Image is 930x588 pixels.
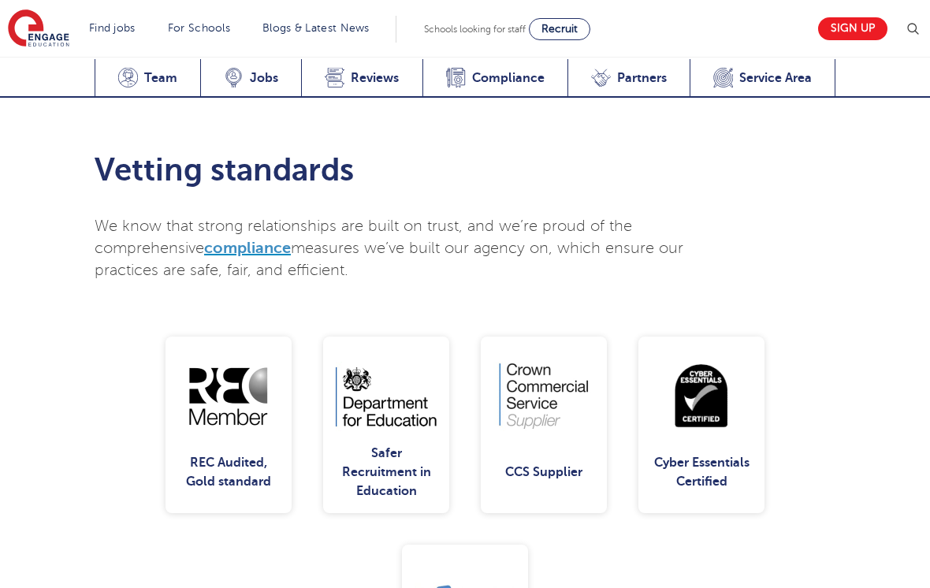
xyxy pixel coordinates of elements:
a: Recruit [529,18,590,40]
div: Cyber Essentials Certified [651,444,752,501]
a: Team [95,59,200,98]
span: Jobs [250,70,278,86]
div: Safer Recruitment in Education [336,444,437,501]
a: Partners [567,59,690,98]
span: Partners [617,70,667,86]
h2: Vetting standards [95,151,705,189]
a: For Schools [168,22,230,34]
a: Sign up [818,17,887,40]
a: Find jobs [89,22,136,34]
a: Blogs & Latest News [262,22,370,34]
a: Service Area [690,59,835,98]
a: Compliance [422,59,567,98]
img: REC [178,362,279,431]
span: Recruit [541,23,578,35]
span: We know that strong relationships are built on trust, and we’re proud of the comprehensive [95,218,632,257]
a: Reviews [301,59,422,98]
img: CCS [493,362,594,431]
span: Service Area [739,70,812,86]
div: REC Audited, Gold standard [178,444,279,501]
span: measures we’ve built our agency on, which ensure our practices are safe, fair, and efficient. [95,240,683,279]
span: Team [144,70,177,86]
a: compliance [204,239,291,257]
img: Engage Education [8,9,69,49]
span: Schools looking for staff [424,24,526,35]
a: Jobs [200,59,301,98]
img: DOE [336,362,437,431]
span: Reviews [351,70,399,86]
img: Cyber Essentials [651,362,752,431]
div: CCS Supplier [493,444,594,501]
span: Compliance [472,70,545,86]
